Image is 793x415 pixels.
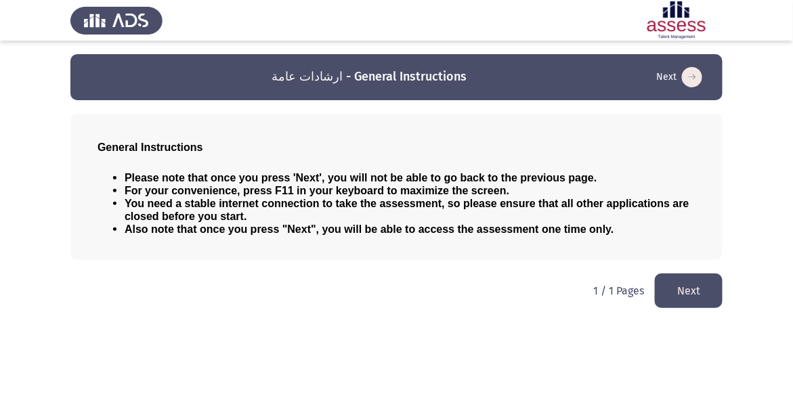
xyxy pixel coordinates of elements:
[125,198,689,222] span: You need a stable internet connection to take the assessment, so please ensure that all other app...
[70,1,163,39] img: Assess Talent Management logo
[125,185,509,196] span: For your convenience, press F11 in your keyboard to maximize the screen.
[272,68,467,85] h3: ارشادات عامة - General Instructions
[630,1,723,39] img: Assessment logo of ASSESS Employability - EBI
[98,141,203,153] span: General Instructions
[593,284,644,297] p: 1 / 1 Pages
[652,66,706,88] button: load next page
[125,172,597,183] span: Please note that once you press 'Next', you will not be able to go back to the previous page.
[125,223,614,235] span: Also note that once you press "Next", you will be able to access the assessment one time only.
[655,274,723,308] button: load next page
